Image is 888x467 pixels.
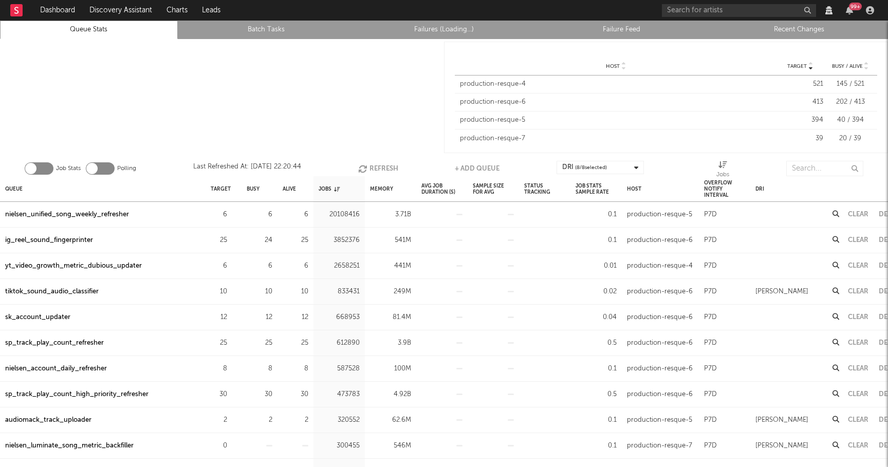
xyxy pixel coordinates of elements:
div: 39 [777,134,823,144]
div: 30 [247,388,272,401]
div: 8 [283,363,308,375]
div: production-resque-5 [627,209,692,221]
div: production-resque-6 [627,234,693,247]
div: P7D [704,388,717,401]
div: Jobs [716,169,729,181]
div: 4.92B [370,388,411,401]
div: 0.02 [576,286,617,298]
div: P7D [704,234,717,247]
div: 0.1 [576,363,617,375]
a: nielsen_account_daily_refresher [5,363,107,375]
div: 2658251 [319,260,360,272]
button: Clear [848,211,868,218]
div: 99 + [849,3,862,10]
div: 6 [247,209,272,221]
div: 521 [777,79,823,89]
div: 62.6M [370,414,411,426]
div: 0.01 [576,260,617,272]
div: 10 [283,286,308,298]
button: 99+ [846,6,853,14]
div: 0.5 [576,337,617,349]
button: Clear [848,365,868,372]
span: Busy / Alive [832,63,863,69]
div: 300455 [319,440,360,452]
div: audiomack_track_uploader [5,414,91,426]
span: Target [787,63,807,69]
div: 0.1 [576,440,617,452]
button: Clear [848,314,868,321]
div: 24 [247,234,272,247]
div: production-resque-6 [627,388,693,401]
div: 3.71B [370,209,411,221]
div: 473783 [319,388,360,401]
div: 30 [211,388,227,401]
div: 8 [247,363,272,375]
div: Job Stats Sample Rate [576,178,617,200]
div: 10 [247,286,272,298]
div: P7D [704,209,717,221]
label: Polling [117,162,136,175]
div: production-resque-6 [627,286,693,298]
div: production-resque-7 [460,134,772,144]
a: Batch Tasks [183,24,350,36]
div: 0.04 [576,311,617,324]
div: 249M [370,286,411,298]
div: 12 [247,311,272,324]
div: 30 [283,388,308,401]
div: 0.1 [576,234,617,247]
div: 668953 [319,311,360,324]
div: 2 [211,414,227,426]
button: Clear [848,340,868,346]
div: production-resque-6 [460,97,772,107]
span: ( 8 / 8 selected) [575,161,607,174]
div: production-resque-4 [627,260,693,272]
div: Target [211,178,231,200]
button: Clear [848,391,868,398]
div: Jobs [319,178,340,200]
input: Search... [786,161,863,176]
div: 25 [283,234,308,247]
div: 25 [247,337,272,349]
div: 833431 [319,286,360,298]
div: Queue [5,178,23,200]
a: yt_video_growth_metric_dubious_updater [5,260,142,272]
a: sp_track_play_count_refresher [5,337,104,349]
div: [PERSON_NAME] [755,414,808,426]
div: 3852376 [319,234,360,247]
div: Host [627,178,641,200]
div: production-resque-4 [460,79,772,89]
div: 0.1 [576,209,617,221]
button: + Add Queue [455,161,499,176]
button: Clear [848,288,868,295]
div: 541M [370,234,411,247]
div: Jobs [716,161,729,180]
div: P7D [704,311,717,324]
div: P7D [704,363,717,375]
div: 6 [247,260,272,272]
div: nielsen_luminate_song_metric_backfiller [5,440,134,452]
a: sk_account_updater [5,311,70,324]
button: Refresh [358,161,398,176]
div: 0 [211,440,227,452]
div: nielsen_unified_song_weekly_refresher [5,209,129,221]
div: Memory [370,178,393,200]
a: ig_reel_sound_fingerprinter [5,234,93,247]
div: 6 [211,260,227,272]
div: 202 / 413 [828,97,872,107]
div: 25 [211,234,227,247]
div: P7D [704,337,717,349]
div: 413 [777,97,823,107]
div: tiktok_sound_audio_classifier [5,286,99,298]
div: 612890 [319,337,360,349]
span: Host [606,63,620,69]
div: 12 [283,311,308,324]
div: [PERSON_NAME] [755,286,808,298]
div: production-resque-7 [627,440,692,452]
a: Failures (Loading...) [361,24,527,36]
button: Clear [848,442,868,449]
div: 0.5 [576,388,617,401]
div: 2 [247,414,272,426]
div: P7D [704,286,717,298]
